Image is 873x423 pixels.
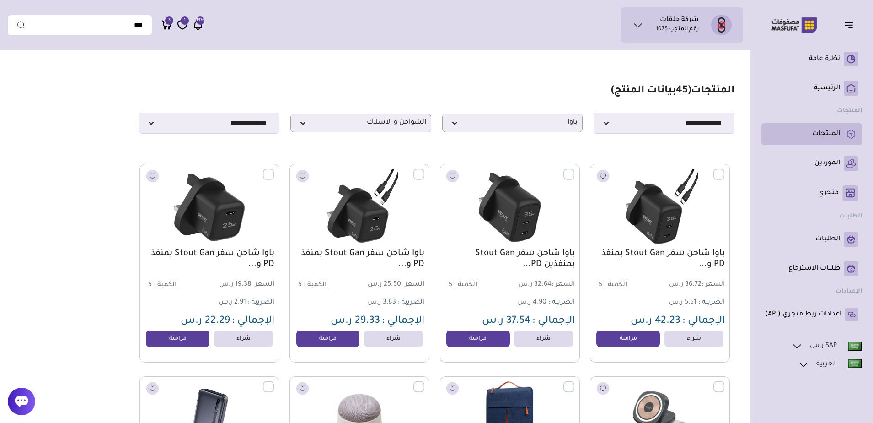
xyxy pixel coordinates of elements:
[184,16,186,25] span: 1
[296,331,360,347] a: مزامنة
[599,282,602,289] span: 5
[145,169,274,246] img: 2025-07-16-687770978b215.png
[148,282,152,289] span: 5
[611,85,734,98] h1: المنتجات
[839,213,862,220] strong: الطلبات
[193,19,204,31] a: 1376
[290,114,431,132] p: الشواحن و الأسلاك
[765,307,858,322] a: اعدادات ربط متجري (API)
[232,316,274,327] span: الإجمالي :
[447,119,578,127] span: باوا
[848,342,862,351] img: Eng
[798,358,862,370] a: العربية
[295,119,426,127] span: الشواحن و الأسلاك
[210,281,274,289] span: 19.38 ر.س
[611,86,691,97] span: ( بيانات المنتج)
[660,16,699,25] h1: شركة حلقات
[711,15,732,35] img: شركة حلقات
[298,282,302,289] span: 5
[445,248,575,270] a: باوا شاحن سفر Stout Gan بمنفذين PD...
[251,281,274,288] span: السعر :
[765,232,858,247] a: الطلبات
[401,281,424,288] span: السعر :
[398,299,424,306] span: الضريبة :
[361,281,425,289] span: 25.50 ر.س
[682,316,725,327] span: الإجمالي :
[664,331,723,347] a: شراء
[818,189,839,198] p: متجري
[295,248,424,270] a: باوا شاحن سفر Stout Gan بمنفذ PD و...
[146,331,209,347] a: مزامنة
[454,282,477,289] span: الكمية :
[809,54,840,64] p: نظرة عامة
[814,159,840,168] p: الموردين
[698,299,725,306] span: الضريبة :
[168,16,171,25] span: 3
[656,25,699,34] p: رقم المتجر : 1075
[219,299,246,306] span: 2.91 ر.س
[382,316,424,327] span: الإجمالي :
[514,331,573,347] a: شراء
[765,261,858,276] a: طلبات الاسترجاع
[765,310,841,319] p: اعدادات ربط متجري (API)
[812,130,840,139] p: المنتجات
[154,282,177,289] span: الكمية :
[676,86,688,97] span: 45
[532,316,575,327] span: الإجمالي :
[548,299,575,306] span: الضريبة :
[364,331,423,347] a: شراء
[815,235,840,244] p: الطلبات
[511,281,575,289] span: 32.64 ر.س
[196,16,204,25] span: 1376
[214,331,273,347] a: شراء
[814,84,840,93] p: الرئيسية
[661,281,725,289] span: 36.72 ر.س
[791,340,862,352] a: SAR ر.س
[304,282,327,289] span: الكمية :
[669,299,696,306] span: 5.51 ر.س
[765,16,824,34] img: Logo
[248,299,274,306] span: الضريبة :
[177,19,188,31] a: 1
[765,127,858,141] a: المنتجات
[765,156,858,171] a: الموردين
[837,108,862,114] strong: المنتجات
[517,299,546,306] span: 4.90 ر.س
[765,81,858,96] a: الرئيسية
[295,169,424,246] img: 2025-07-16-687770524cae1.png
[181,316,230,327] span: 22.29 ر.س
[765,52,858,66] a: نظرة عامة
[596,331,660,347] a: مزامنة
[788,264,840,273] p: طلبات الاسترجاع
[836,288,862,295] strong: الإعدادات
[445,169,574,246] img: 2025-07-16-6877700fb80c2.png
[367,299,396,306] span: 3.83 ر.س
[331,316,380,327] span: 29.33 ر.س
[145,248,274,270] a: باوا شاحن سفر Stout Gan بمنفذ PD و...
[595,169,724,246] img: 2025-07-16-68776fbfe3920.png
[765,185,858,201] a: متجري
[702,281,725,288] span: السعر :
[442,114,583,132] p: باوا
[631,316,680,327] span: 42.23 ر.س
[482,316,530,327] span: 37.54 ر.س
[604,282,627,289] span: الكمية :
[449,282,452,289] span: 5
[161,19,172,31] a: 3
[446,331,510,347] a: مزامنة
[552,281,575,288] span: السعر :
[595,248,725,270] a: باوا شاحن سفر Stout Gan بمنفذ PD و...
